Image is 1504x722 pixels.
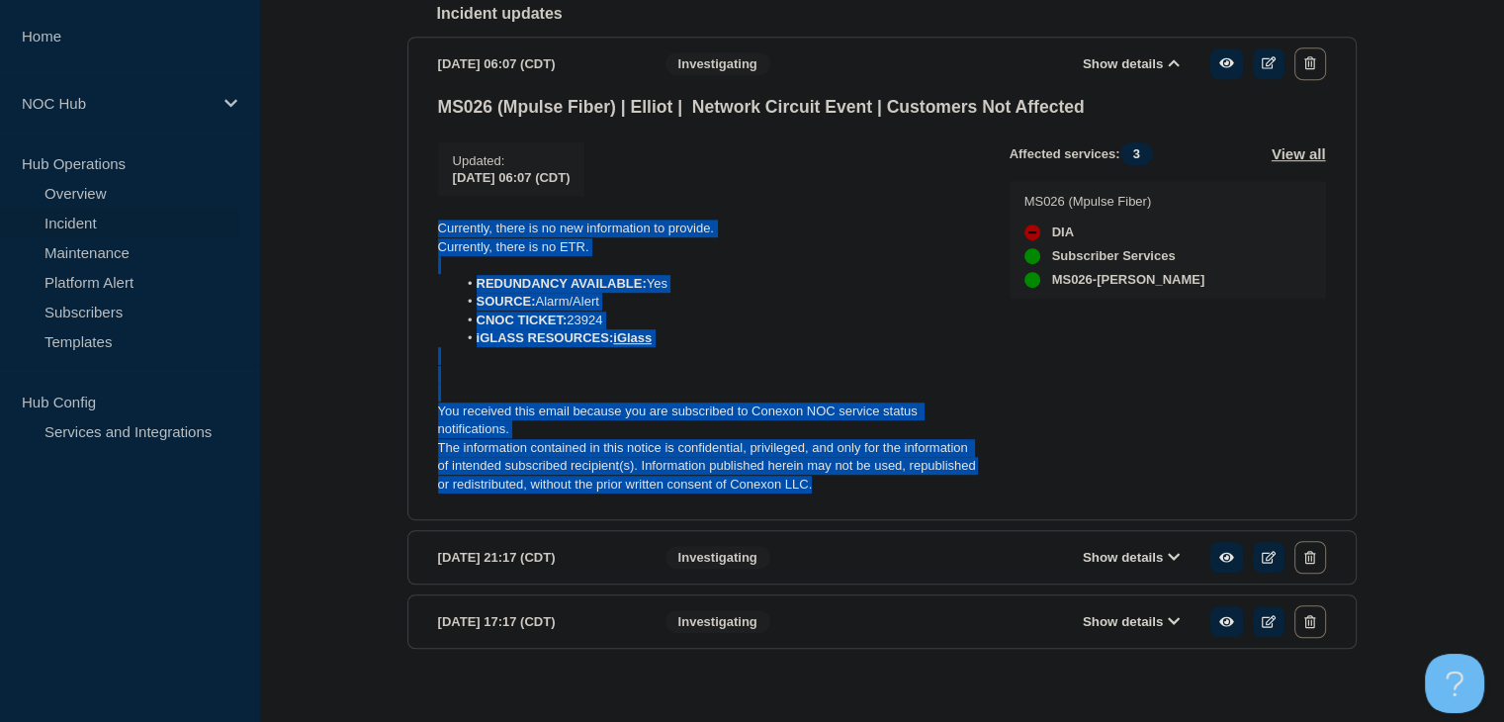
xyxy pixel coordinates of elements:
span: Investigating [665,546,770,569]
a: iGlass [613,330,652,345]
strong: CNOC TICKET: [477,313,568,327]
strong: REDUNDANCY AVAILABLE: [477,276,647,291]
span: Investigating [665,610,770,633]
button: Show details [1077,549,1186,566]
span: DIA [1052,225,1074,240]
div: [DATE] 21:17 (CDT) [438,541,636,574]
p: The information contained in this notice is confidential, privileged, and only for the informatio... [438,439,978,494]
span: Investigating [665,52,770,75]
strong: SOURCE: [477,294,536,309]
p: NOC Hub [22,95,212,112]
h2: Incident updates [437,5,1357,23]
span: Affected services: [1010,142,1163,165]
button: Show details [1077,613,1186,630]
div: [DATE] 17:17 (CDT) [438,605,636,638]
span: MS026-[PERSON_NAME] [1052,272,1205,288]
h3: MS026 (Mpulse Fiber) | Elliot | Network Circuit Event | Customers Not Affected [438,97,1326,118]
div: down [1024,225,1040,240]
li: 23924 [457,312,978,329]
strong: iGLASS RESOURCES: [477,330,653,345]
p: MS026 (Mpulse Fiber) [1024,194,1205,209]
div: up [1024,248,1040,264]
p: Currently, there is no ETR. [438,238,978,256]
div: [DATE] 06:07 (CDT) [438,47,636,80]
button: Show details [1077,55,1186,72]
button: View all [1272,142,1326,165]
div: up [1024,272,1040,288]
li: Alarm/Alert [457,293,978,311]
span: Subscriber Services [1052,248,1176,264]
span: [DATE] 06:07 (CDT) [453,170,571,185]
p: Updated : [453,153,571,168]
span: 3 [1120,142,1153,165]
iframe: Help Scout Beacon - Open [1425,654,1484,713]
p: Currently, there is no new information to provide. [438,220,978,237]
p: You received this email because you are subscribed to Conexon NOC service status notifications. [438,403,978,439]
li: Yes [457,275,978,293]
